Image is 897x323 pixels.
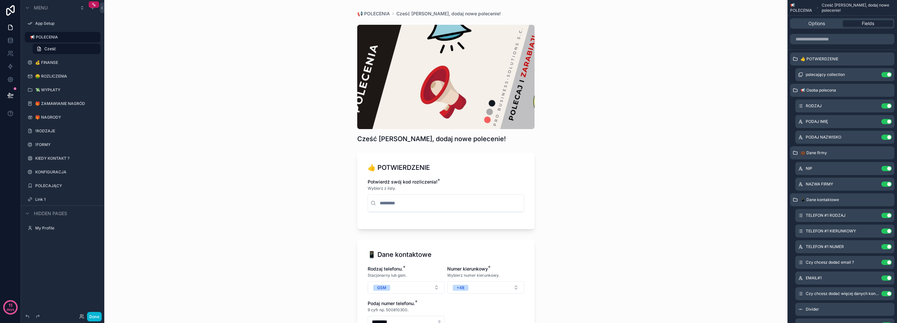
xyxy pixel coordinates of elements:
[457,285,464,291] div: +48
[357,10,390,17] a: 📢 POLECENIA
[357,134,506,143] h1: Cześć [PERSON_NAME], dodaj nowe polecenie!
[368,281,445,294] button: Select Button
[35,142,99,147] label: !FORMY
[35,226,99,231] label: My Profile
[368,186,396,191] span: Wybierz z listy.
[447,281,524,294] button: Select Button
[35,156,99,161] label: KIEDY KONTAKT ?
[801,88,836,93] span: 📢 Osoba polecona
[34,210,67,217] span: Hidden pages
[806,244,844,249] span: TELEFON #1 NUMER
[368,301,415,306] span: Podaj numer telefonu.
[806,166,812,171] span: NIP
[806,135,841,140] span: PODAJ NAZWISKO
[806,291,879,296] span: Czy chcesz dodać więcej danych kontaktowych ?
[368,273,406,278] span: Stacjonarny lub gsm.
[368,250,432,259] h1: 📱 Dane kontaktowe
[806,119,828,124] span: PODAJ IMIĘ
[396,10,501,17] a: Cześć [PERSON_NAME], dodaj nowe polecenie!
[368,179,437,184] span: Potwierdź swój kod rozliczenia!
[801,56,838,62] span: 👍 POTWIERDZENIE
[447,273,499,278] span: Wybierz numer kierunkowy.
[368,307,408,313] span: 9 cyfr np. 500810300.
[806,307,819,312] span: Divider
[806,275,822,281] span: EMAIL#1
[35,128,99,134] label: !RODZAJE
[862,20,874,27] span: Fields
[806,182,833,187] span: NAZWA FIRMY
[801,150,827,155] span: 💼 Dane firmy
[33,44,100,54] a: Cześć
[447,266,488,272] span: Numer kierunkowy
[35,115,99,120] label: 🎁 NAGRODY
[34,5,48,11] span: Menu
[790,3,813,13] span: 📢 POLECENIA
[806,72,845,77] span: polecający collection
[8,302,12,309] p: 11
[801,197,839,202] span: 📱 Dane kontaktowe
[806,103,822,109] span: RODZAJ
[44,46,56,51] span: Cześć
[35,21,99,26] label: App Setup
[30,35,96,40] label: 📢 POLECENIA
[35,101,99,106] label: 🎁 ZAMAWIANIE NAGRÓD
[35,74,99,79] label: 🤑 ROZLICZENIA
[35,197,99,202] label: Link 1
[35,60,99,65] label: 💰 FINANSE
[35,169,99,175] label: KONFIGURACJA
[808,20,825,27] span: Options
[368,266,403,272] span: Rodzaj telefonu.
[806,228,856,234] span: TELEFON #1 KIERUNKOWY
[377,285,386,291] div: GSM
[368,163,430,172] h1: 👍 POTWIERDZENIE
[35,87,99,93] label: 💸 WYPŁATY
[822,3,894,13] span: Cześć [PERSON_NAME], dodaj nowe polecenie!
[35,183,99,188] label: POLECAJĄCY
[806,260,854,265] span: Czy chcesz dodać email ?
[806,213,846,218] span: TELEFON #1 RODZAJ
[87,312,102,321] button: Done
[7,305,14,314] p: days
